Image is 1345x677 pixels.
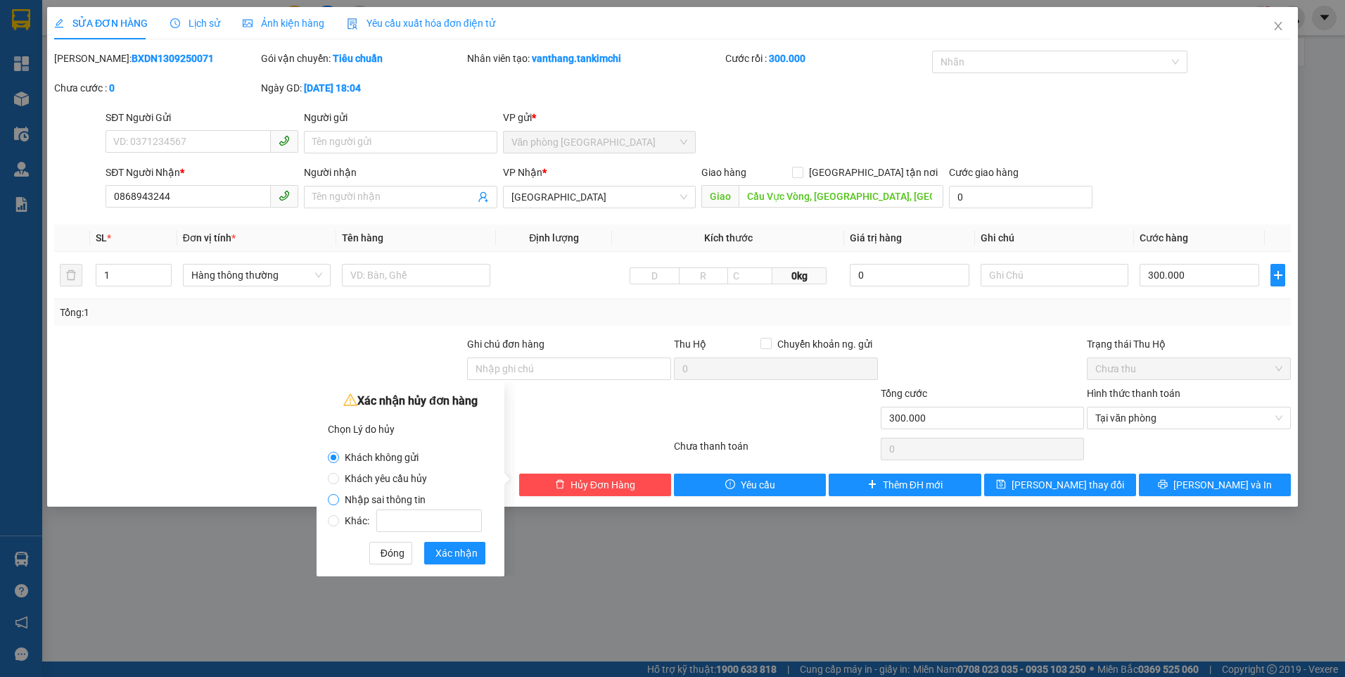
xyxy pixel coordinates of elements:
label: Ghi chú đơn hàng [467,338,544,350]
span: Khác: [339,515,487,526]
span: phone [279,135,290,146]
div: SĐT Người Nhận [106,165,298,180]
span: [PERSON_NAME] thay đổi [1012,477,1124,493]
b: vanthang.tankimchi [532,53,621,64]
input: C [727,267,772,284]
span: edit [54,18,64,28]
span: plus [1271,270,1285,281]
input: VD: Bàn, Ghế [342,264,490,286]
button: printer[PERSON_NAME] và In [1139,474,1291,496]
span: Giá trị hàng [850,232,902,243]
input: Khác: [376,510,482,532]
span: Thanh Hóa [511,186,687,208]
button: plusThêm ĐH mới [829,474,981,496]
input: Dọc đường [739,185,944,208]
div: Người gửi [304,110,497,125]
b: BXDN1309250071 [132,53,214,64]
div: Ngày GD: [261,80,465,96]
b: 300.000 [769,53,805,64]
span: Tại văn phòng [1095,407,1282,429]
input: Ghi Chú [981,264,1129,286]
span: Yêu cầu [741,477,775,493]
div: Chưa thanh toán [672,438,879,463]
input: R [679,267,729,284]
div: Tổng: 1 [60,305,519,320]
span: SL [96,232,107,243]
span: Cước hàng [1140,232,1188,243]
th: Ghi chú [975,224,1135,252]
span: Hủy Đơn Hàng [570,477,635,493]
span: Giao [701,185,739,208]
input: Ghi chú đơn hàng [467,358,671,380]
span: clock-circle [170,18,180,28]
span: close [1273,20,1284,32]
span: VP Nhận [503,167,542,178]
div: VP gửi [503,110,696,125]
span: delete [555,479,565,491]
span: 0kg [772,267,827,284]
div: Chưa cước : [54,80,258,96]
span: Nhập sai thông tin [339,494,431,505]
button: Xác nhận [424,542,485,564]
span: Lịch sử [170,18,220,29]
span: Ảnh kiện hàng [243,18,324,29]
label: Cước giao hàng [949,167,1019,178]
span: Đóng [381,545,404,561]
span: Hàng thông thường [191,265,323,286]
b: Tiêu chuẩn [333,53,383,64]
span: Thêm ĐH mới [883,477,943,493]
span: Tên hàng [342,232,383,243]
span: user-add [478,191,489,203]
span: Văn phòng Đà Nẵng [511,132,687,153]
input: D [630,267,680,284]
div: Người nhận [304,165,497,180]
button: delete [60,264,82,286]
span: printer [1158,479,1168,491]
span: Kích thước [704,232,753,243]
b: 0 [109,82,115,94]
span: SỬA ĐƠN HÀNG [54,18,148,29]
span: picture [243,18,253,28]
button: exclamation-circleYêu cầu [674,474,826,496]
span: Xác nhận [435,545,478,561]
span: Khách không gửi [339,452,424,463]
div: SĐT Người Gửi [106,110,298,125]
div: [PERSON_NAME]: [54,51,258,66]
div: Nhân viên tạo: [467,51,722,66]
button: Đóng [369,542,412,564]
b: [DATE] 18:04 [304,82,361,94]
span: save [996,479,1006,491]
span: Thu Hộ [674,338,706,350]
div: Chọn Lý do hủy [328,419,493,440]
button: plus [1270,264,1285,286]
span: Khách yêu cầu hủy [339,473,433,484]
button: deleteHủy Đơn Hàng [519,474,671,496]
span: exclamation-circle [725,479,735,491]
div: Trạng thái Thu Hộ [1087,336,1291,352]
input: Cước giao hàng [949,186,1092,208]
div: Gói vận chuyển: [261,51,465,66]
span: [PERSON_NAME] và In [1173,477,1272,493]
span: phone [279,190,290,201]
span: Yêu cầu xuất hóa đơn điện tử [347,18,495,29]
span: [GEOGRAPHIC_DATA] tận nơi [803,165,943,180]
button: Close [1258,7,1298,46]
span: Đơn vị tính [183,232,236,243]
div: Cước rồi : [725,51,929,66]
span: plus [867,479,877,491]
span: warning [343,393,357,407]
span: Chưa thu [1095,358,1282,379]
span: Giao hàng [701,167,746,178]
span: Chuyển khoản ng. gửi [772,336,878,352]
span: Tổng cước [881,388,927,399]
div: Xác nhận hủy đơn hàng [328,391,493,412]
button: save[PERSON_NAME] thay đổi [984,474,1136,496]
img: icon [347,18,358,30]
label: Hình thức thanh toán [1087,388,1180,399]
span: Định lượng [529,232,579,243]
